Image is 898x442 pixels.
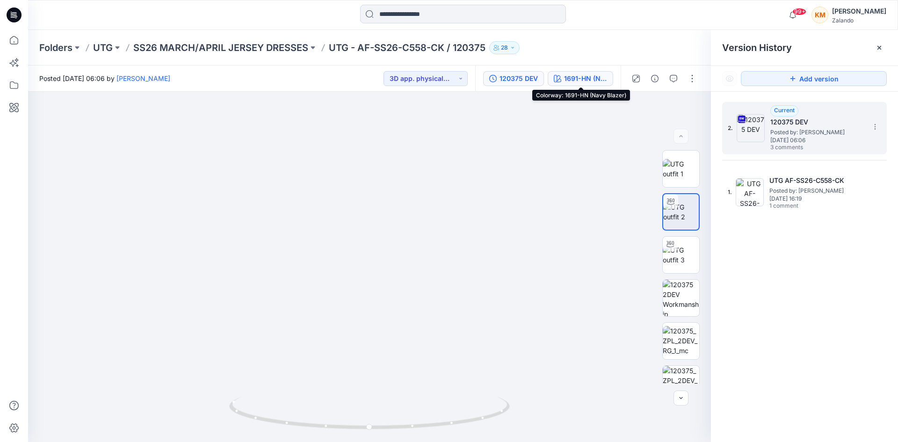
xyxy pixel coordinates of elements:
[483,71,544,86] button: 120375 DEV
[663,280,699,316] img: 120375 2DEV Workmanship illustration
[728,188,732,196] span: 1.
[811,7,828,23] div: KM
[39,73,170,83] span: Posted [DATE] 06:06 by
[769,175,863,186] h5: UTG AF-SS26-C558-CK
[769,196,863,202] span: [DATE] 16:19
[116,74,170,82] a: [PERSON_NAME]
[722,42,792,53] span: Version History
[663,159,699,179] img: UTG outfit 1
[774,107,795,114] span: Current
[736,178,764,206] img: UTG AF-SS26-C558-CK
[501,43,508,53] p: 28
[133,41,308,54] a: SS26 MARCH/APRIL JERSEY DRESSES
[832,17,886,24] div: Zalando
[741,71,887,86] button: Add version
[663,326,699,355] img: 120375_ZPL_2DEV_RG_1_mc
[769,203,835,210] span: 1 comment
[728,124,733,132] span: 2.
[329,41,485,54] p: UTG - AF-SS26-C558-CK / 120375
[39,41,72,54] a: Folders
[647,71,662,86] button: Details
[769,186,863,196] span: Posted by: Tania Baumeister-Hanff
[770,137,864,144] span: [DATE] 06:06
[663,366,699,402] img: 120375_ZPL_2DEV_RG_1_patterns
[770,116,864,128] h5: 120375 DEV
[564,73,607,84] div: 1691-HN (Navy Blazer)
[832,6,886,17] div: [PERSON_NAME]
[500,73,538,84] div: 120375 DEV
[876,44,883,51] button: Close
[770,128,864,137] span: Posted by: Lise Stougaard
[722,71,737,86] button: Show Hidden Versions
[770,144,836,152] span: 3 comments
[548,71,613,86] button: 1691-HN (Navy Blazer)
[663,245,699,265] img: UTG outfit 3
[792,8,806,15] span: 99+
[663,202,699,222] img: UTG outfit 2
[737,114,765,142] img: 120375 DEV
[93,41,113,54] a: UTG
[489,41,520,54] button: 28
